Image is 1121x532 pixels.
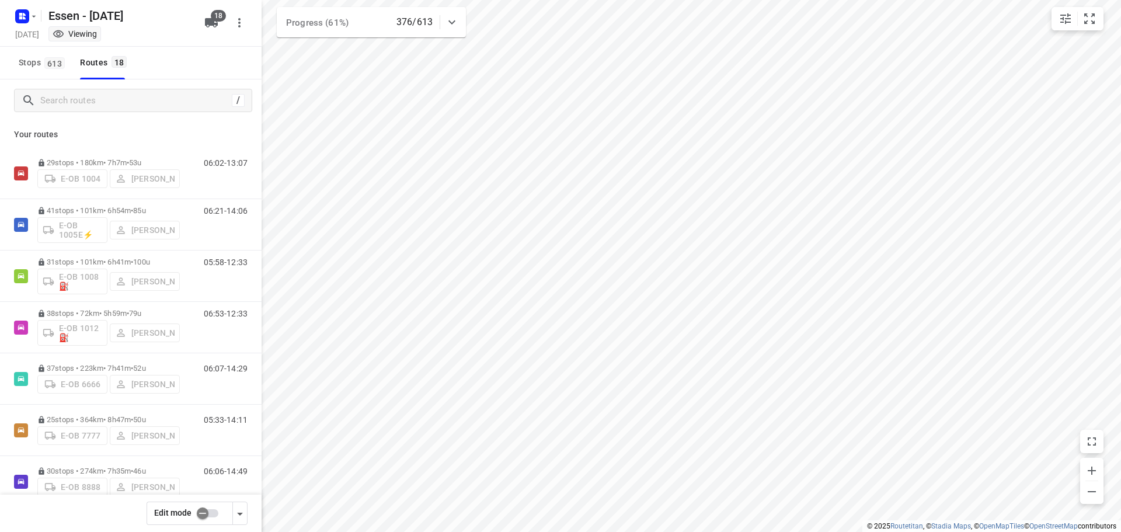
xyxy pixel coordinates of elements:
[131,467,133,475] span: •
[286,18,349,28] span: Progress (61%)
[80,55,130,70] div: Routes
[131,206,133,215] span: •
[232,94,245,107] div: /
[204,364,248,373] p: 06:07-14:29
[40,92,232,110] input: Search routes
[131,415,133,424] span: •
[1054,7,1077,30] button: Map settings
[112,56,127,68] span: 18
[37,415,180,424] p: 25 stops • 364km • 8h47m
[37,158,180,167] p: 29 stops • 180km • 7h7m
[204,467,248,476] p: 06:06-14:49
[133,258,150,266] span: 100u
[396,15,433,29] p: 376/613
[1052,7,1103,30] div: small contained button group
[133,415,145,424] span: 50u
[154,508,192,517] span: Edit mode
[14,128,248,141] p: Your routes
[1029,522,1078,530] a: OpenStreetMap
[127,158,129,167] span: •
[133,364,145,373] span: 52u
[37,258,180,266] p: 31 stops • 101km • 6h41m
[37,467,180,475] p: 30 stops • 274km • 7h35m
[131,258,133,266] span: •
[979,522,1024,530] a: OpenMapTiles
[204,415,248,425] p: 05:33-14:11
[133,206,145,215] span: 85u
[19,55,68,70] span: Stops
[204,158,248,168] p: 06:02-13:07
[133,467,145,475] span: 46u
[1078,7,1101,30] button: Fit zoom
[204,309,248,318] p: 06:53-12:33
[127,309,129,318] span: •
[211,10,226,22] span: 18
[890,522,923,530] a: Routetitan
[37,364,180,373] p: 37 stops • 223km • 7h41m
[204,206,248,215] p: 06:21-14:06
[37,309,180,318] p: 38 stops • 72km • 5h59m
[53,28,97,40] div: Viewing
[233,506,247,520] div: Driver app settings
[129,158,141,167] span: 53u
[37,206,180,215] p: 41 stops • 101km • 6h54m
[277,7,466,37] div: Progress (61%)376/613
[204,258,248,267] p: 05:58-12:33
[200,11,223,34] button: 18
[129,309,141,318] span: 79u
[131,364,133,373] span: •
[931,522,971,530] a: Stadia Maps
[867,522,1116,530] li: © 2025 , © , © © contributors
[44,57,65,69] span: 613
